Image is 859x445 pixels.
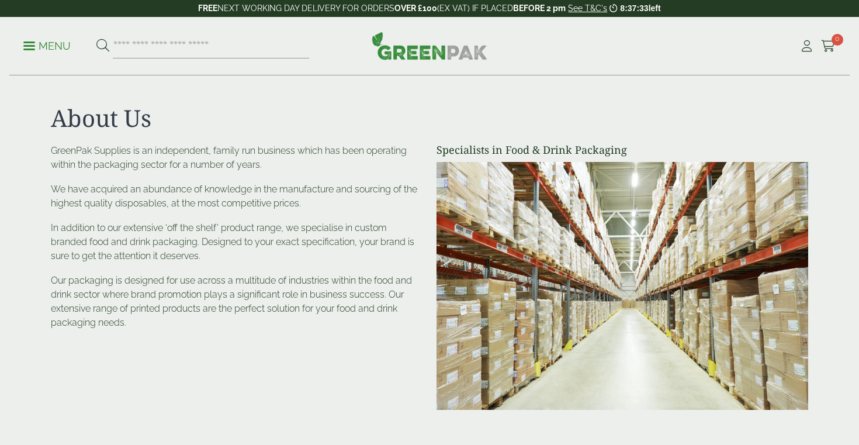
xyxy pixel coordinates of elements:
p: In addition to our extensive ‘off the shelf’ product range, we specialise in custom branded food ... [51,221,422,263]
strong: FREE [198,4,217,13]
span: 0 [832,34,843,46]
p: GreenPak Supplies is an independent, family run business which has been operating within the pack... [51,144,422,172]
strong: BEFORE 2 pm [513,4,566,13]
i: My Account [799,40,814,52]
p: Our packaging is designed for use across a multitude of industries within the food and drink sect... [51,274,422,330]
a: See T&C's [568,4,607,13]
a: 0 [821,37,836,55]
a: Menu [23,39,71,51]
img: GreenPak Supplies [372,32,487,60]
p: We have acquired an abundance of knowledge in the manufacture and sourcing of the highest quality... [51,182,422,211]
strong: OVER £100 [394,4,437,13]
span: 8:37:33 [620,4,648,13]
i: Cart [821,40,836,52]
p: Menu [23,39,71,53]
span: left [649,4,661,13]
h4: Specialists in Food & Drink Packaging [437,144,808,157]
h1: About Us [51,104,808,132]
